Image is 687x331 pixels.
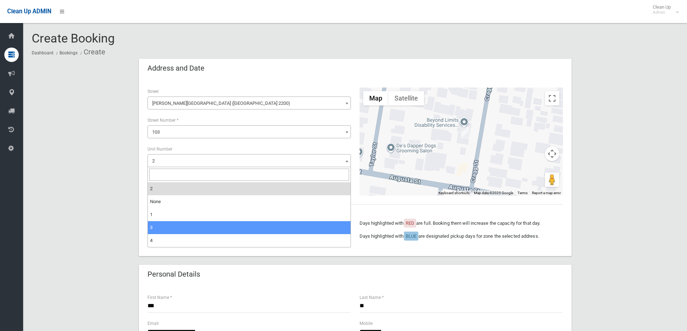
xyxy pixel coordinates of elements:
[60,50,78,55] a: Bookings
[518,191,528,195] a: Terms (opens in new tab)
[361,186,385,196] a: Open this area in Google Maps (opens a new window)
[149,98,349,108] span: Cragg Street (CONDELL PARK 2200)
[147,97,351,109] span: Cragg Street (CONDELL PARK 2200)
[360,232,563,241] p: Days highlighted with are designated pickup days for zone the selected address.
[545,147,559,161] button: Map camera controls
[7,8,51,15] span: Clean Up ADMIN
[139,61,213,75] header: Address and Date
[360,219,563,228] p: Days highlighted with are full. Booking them will increase the capacity for that day.
[152,158,155,164] span: 2
[32,31,115,45] span: Create Booking
[363,91,388,106] button: Show street map
[32,50,53,55] a: Dashboard
[147,154,351,167] span: 2
[150,212,153,217] span: 1
[149,156,349,166] span: 2
[461,127,470,139] div: 103 Cragg Street, CONDELL PARK NSW 2200
[545,91,559,106] button: Toggle fullscreen view
[152,129,160,135] span: 103
[149,127,349,137] span: 103
[545,173,559,187] button: Drag Pegman onto the map to open Street View
[150,186,153,191] span: 2
[439,191,470,196] button: Keyboard shortcuts
[79,45,105,59] li: Create
[139,267,209,281] header: Personal Details
[150,199,161,204] span: None
[653,10,671,15] small: Admin
[649,4,678,15] span: Clean Up
[361,186,385,196] img: Google
[150,225,153,230] span: 3
[532,191,561,195] a: Report a map error
[147,125,351,138] span: 103
[406,233,417,239] span: BLUE
[150,238,153,243] span: 4
[406,220,414,226] span: RED
[388,91,424,106] button: Show satellite imagery
[474,191,513,195] span: Map data ©2025 Google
